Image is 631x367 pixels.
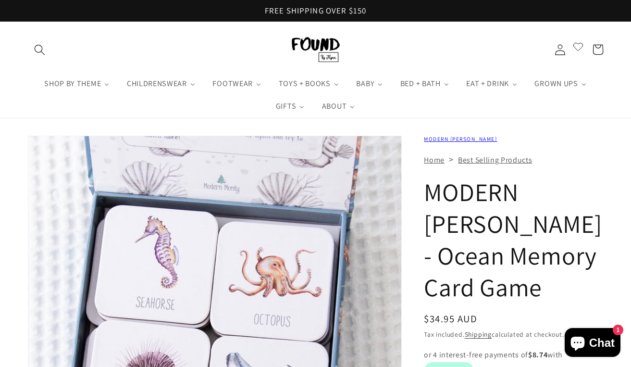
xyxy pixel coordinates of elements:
[267,95,313,118] a: GIFTS
[464,79,510,89] span: EAT + DRINK
[313,95,364,118] a: ABOUT
[532,79,579,89] span: GROWN UPS
[398,79,442,89] span: BED + BATH
[320,101,347,111] span: ABOUT
[210,79,254,89] span: FOOTWEAR
[392,72,458,95] a: BED + BATH
[292,37,340,62] img: FOUND By Flynn logo
[204,72,270,95] a: FOOTWEAR
[42,79,102,89] span: SHOP BY THEME
[424,329,603,340] div: Tax included. calculated at checkout.
[274,101,297,111] span: GIFTS
[562,328,623,359] inbox-online-store-chat: Shopify online store chat
[348,72,392,95] a: BABY
[465,330,492,339] a: Shipping
[125,79,188,89] span: CHILDRENSWEAR
[526,72,595,95] a: GROWN UPS
[36,72,118,95] a: SHOP BY THEME
[277,79,332,89] span: TOYS + BOOKS
[449,153,454,165] span: >
[118,72,204,95] a: CHILDRENSWEAR
[424,155,445,165] a: Home
[270,72,348,95] a: TOYS + BOOKS
[354,79,375,89] span: BABY
[458,72,526,95] a: EAT + DRINK
[572,38,584,62] a: Open Wishlist
[424,177,603,303] h1: MODERN [PERSON_NAME] - Ocean Memory Card Game
[458,155,532,165] a: Best Selling Products
[424,135,497,142] a: MODERN [PERSON_NAME]
[572,40,584,56] span: Open Wishlist
[28,38,52,62] summary: Search
[424,312,477,325] span: $34.95 AUD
